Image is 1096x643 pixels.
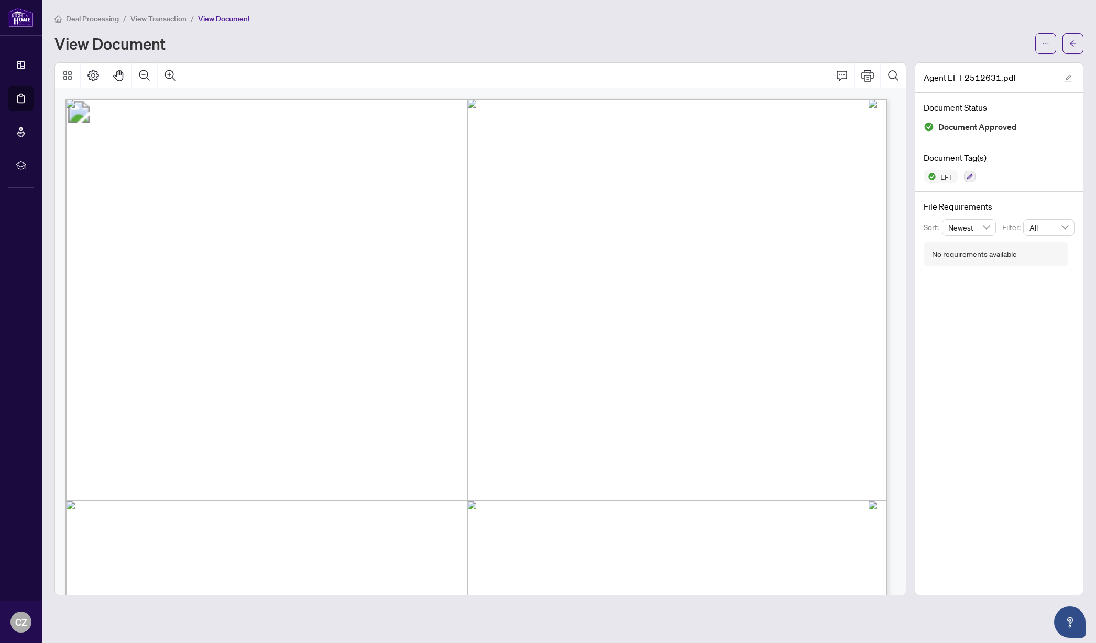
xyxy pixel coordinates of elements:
[66,14,119,24] span: Deal Processing
[932,248,1017,260] div: No requirements available
[1002,222,1023,233] p: Filter:
[924,101,1075,114] h4: Document Status
[198,14,250,24] span: View Document
[924,151,1075,164] h4: Document Tag(s)
[924,170,936,183] img: Status Icon
[54,35,166,52] h1: View Document
[1069,40,1077,47] span: arrow-left
[938,120,1017,134] span: Document Approved
[936,173,958,180] span: EFT
[1042,40,1049,47] span: ellipsis
[924,222,942,233] p: Sort:
[191,13,194,25] li: /
[130,14,187,24] span: View Transaction
[924,200,1075,213] h4: File Requirements
[1065,74,1072,82] span: edit
[54,15,62,23] span: home
[924,122,934,132] img: Document Status
[1054,606,1086,638] button: Open asap
[123,13,126,25] li: /
[924,71,1016,84] span: Agent EFT 2512631.pdf
[8,8,34,27] img: logo
[1029,220,1068,235] span: All
[15,615,27,629] span: CZ
[948,220,990,235] span: Newest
